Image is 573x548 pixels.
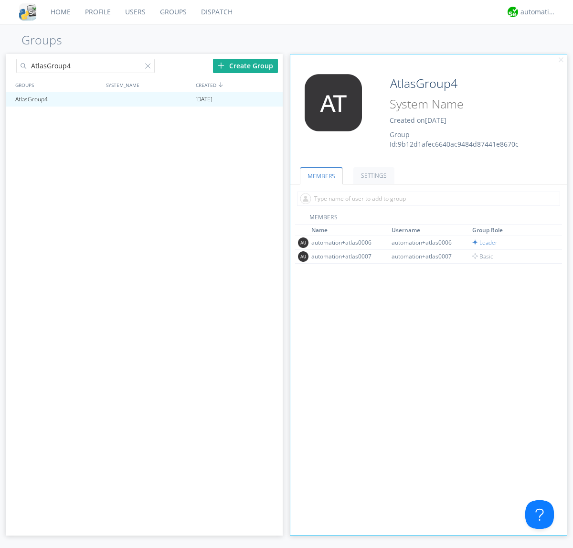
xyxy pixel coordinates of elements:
[298,251,308,262] img: 373638.png
[218,62,224,69] img: plus.svg
[392,238,463,247] div: automation+atlas0006
[13,92,102,107] div: AtlasGroup4
[6,92,283,107] a: AtlasGroup4[DATE]
[16,59,155,73] input: Search groups
[472,238,498,247] span: Leader
[558,57,564,64] img: cancel.svg
[13,78,101,92] div: GROUPS
[508,7,518,17] img: d2d01cd9b4174d08988066c6d424eccd
[525,500,554,529] iframe: Toggle Customer Support
[386,95,541,113] input: System Name
[310,225,391,236] th: Toggle SortBy
[311,238,383,247] div: automation+atlas0006
[472,252,493,260] span: Basic
[195,92,212,107] span: [DATE]
[386,74,541,93] input: Group Name
[390,116,446,125] span: Created on
[193,78,284,92] div: CREATED
[297,192,560,206] input: Type name of user to add to group
[425,116,446,125] span: [DATE]
[295,213,562,225] div: MEMBERS
[297,74,369,131] img: 373638.png
[390,225,471,236] th: Toggle SortBy
[311,252,383,260] div: automation+atlas0007
[104,78,193,92] div: SYSTEM_NAME
[390,130,519,149] span: Group Id: 9b12d1afec6640ac9484d87441e8670c
[471,225,552,236] th: Toggle SortBy
[353,167,394,184] a: SETTINGS
[300,167,343,184] a: MEMBERS
[298,237,308,248] img: 373638.png
[213,59,278,73] div: Create Group
[520,7,556,17] div: automation+atlas
[392,252,463,260] div: automation+atlas0007
[19,3,36,21] img: cddb5a64eb264b2086981ab96f4c1ba7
